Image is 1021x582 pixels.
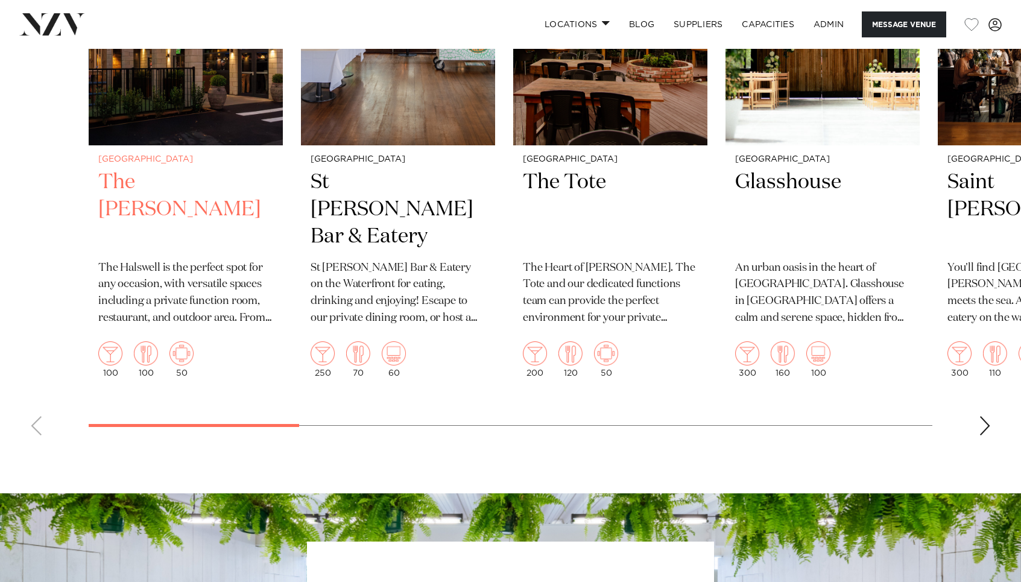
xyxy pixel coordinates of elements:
[619,11,664,37] a: BLOG
[346,341,370,365] img: dining.png
[535,11,619,37] a: Locations
[771,341,795,365] img: dining.png
[735,169,910,250] h2: Glasshouse
[311,341,335,365] img: cocktail.png
[594,341,618,378] div: 50
[134,341,158,365] img: dining.png
[947,341,972,378] div: 300
[664,11,732,37] a: SUPPLIERS
[947,341,972,365] img: cocktail.png
[19,13,85,35] img: nzv-logo.png
[311,155,485,164] small: [GEOGRAPHIC_DATA]
[862,11,946,37] button: Message Venue
[594,341,618,365] img: meeting.png
[735,341,759,365] img: cocktail.png
[98,341,122,378] div: 100
[523,260,698,327] p: The Heart of [PERSON_NAME]. The Tote and our dedicated functions team can provide the perfect env...
[806,341,830,378] div: 100
[311,169,485,250] h2: St [PERSON_NAME] Bar & Eatery
[311,260,485,327] p: St [PERSON_NAME] Bar & Eatery on the Waterfront for eating, drinking and enjoying! Escape to our ...
[732,11,804,37] a: Capacities
[134,341,158,378] div: 100
[523,341,547,378] div: 200
[806,341,830,365] img: theatre.png
[558,341,583,365] img: dining.png
[804,11,853,37] a: ADMIN
[169,341,194,365] img: meeting.png
[382,341,406,365] img: theatre.png
[98,341,122,365] img: cocktail.png
[771,341,795,378] div: 160
[983,341,1007,365] img: dining.png
[98,260,273,327] p: The Halswell is the perfect spot for any occasion, with versatile spaces including a private func...
[98,155,273,164] small: [GEOGRAPHIC_DATA]
[98,169,273,250] h2: The [PERSON_NAME]
[735,155,910,164] small: [GEOGRAPHIC_DATA]
[382,341,406,378] div: 60
[735,260,910,327] p: An urban oasis in the heart of [GEOGRAPHIC_DATA]. Glasshouse in [GEOGRAPHIC_DATA] offers a calm a...
[735,341,759,378] div: 300
[346,341,370,378] div: 70
[558,341,583,378] div: 120
[523,169,698,250] h2: The Tote
[169,341,194,378] div: 50
[983,341,1007,378] div: 110
[311,341,335,378] div: 250
[523,155,698,164] small: [GEOGRAPHIC_DATA]
[523,341,547,365] img: cocktail.png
